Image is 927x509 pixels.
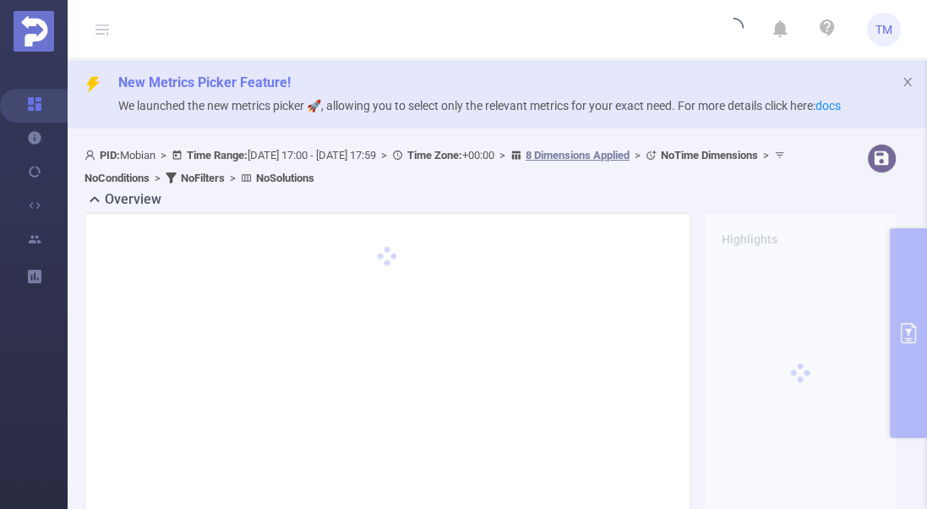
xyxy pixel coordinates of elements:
b: PID: [100,149,120,161]
span: > [150,172,166,184]
span: We launched the new metrics picker 🚀, allowing you to select only the relevant metrics for your e... [118,99,841,112]
i: icon: close [902,76,913,88]
button: icon: close [902,73,913,91]
span: > [758,149,774,161]
span: > [494,149,510,161]
u: 8 Dimensions Applied [526,149,630,161]
b: No Filters [181,172,225,184]
img: Protected Media [14,11,54,52]
i: icon: loading [723,18,744,41]
span: > [155,149,172,161]
span: TM [875,13,892,47]
a: docs [815,99,841,112]
b: No Time Dimensions [661,149,758,161]
h2: Overview [105,189,161,210]
b: No Solutions [256,172,314,184]
span: > [376,149,392,161]
span: > [225,172,241,184]
b: Time Zone: [407,149,462,161]
b: No Conditions [85,172,150,184]
span: Mobian [DATE] 17:00 - [DATE] 17:59 +00:00 [85,149,789,184]
b: Time Range: [187,149,248,161]
span: New Metrics Picker Feature! [118,74,291,90]
i: icon: thunderbolt [85,76,101,93]
span: > [630,149,646,161]
i: icon: user [85,150,100,161]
